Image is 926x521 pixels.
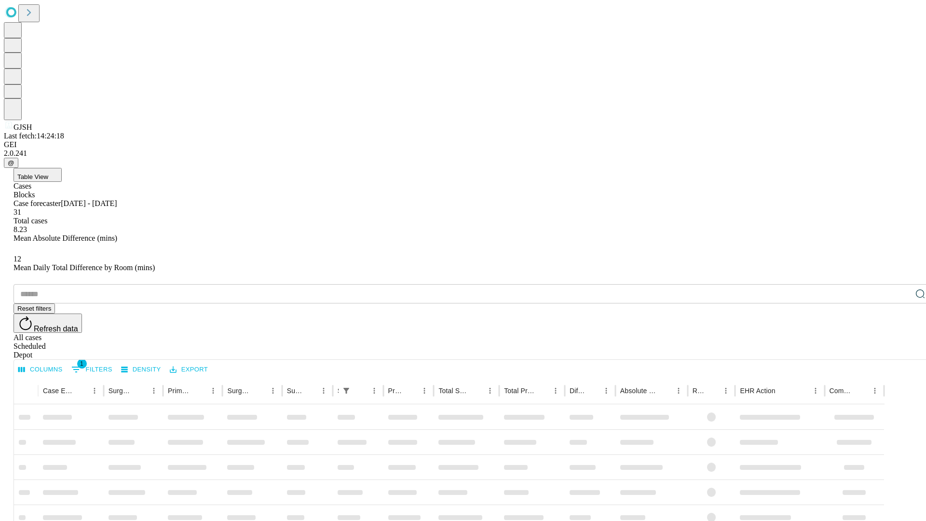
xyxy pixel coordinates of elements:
button: Menu [719,384,733,398]
span: 8.23 [14,225,27,233]
span: [DATE] - [DATE] [61,199,117,207]
button: Menu [672,384,685,398]
button: Menu [868,384,882,398]
div: Absolute Difference [620,387,657,395]
button: Sort [776,384,790,398]
div: 1 active filter [340,384,353,398]
button: @ [4,158,18,168]
button: Menu [147,384,161,398]
div: Difference [570,387,585,395]
div: Case Epic Id [43,387,73,395]
button: Sort [354,384,368,398]
button: Sort [586,384,599,398]
button: Menu [483,384,497,398]
div: EHR Action [740,387,775,395]
button: Sort [535,384,549,398]
button: Sort [855,384,868,398]
button: Table View [14,168,62,182]
span: 31 [14,208,21,216]
button: Density [119,362,163,377]
div: Total Scheduled Duration [438,387,469,395]
div: Total Predicted Duration [504,387,534,395]
span: GJSH [14,123,32,131]
span: Mean Daily Total Difference by Room (mins) [14,263,155,272]
span: 1 [77,359,87,369]
div: GEI [4,140,922,149]
div: Surgery Date [287,387,302,395]
div: Comments [830,387,854,395]
div: Scheduled In Room Duration [338,387,339,395]
span: Last fetch: 14:24:18 [4,132,64,140]
span: Refresh data [34,325,78,333]
button: Menu [368,384,381,398]
button: Menu [599,384,613,398]
button: Sort [303,384,317,398]
div: Primary Service [168,387,192,395]
div: Surgeon Name [109,387,133,395]
button: Menu [317,384,330,398]
button: Menu [809,384,822,398]
button: Reset filters [14,303,55,314]
button: Sort [706,384,719,398]
button: Sort [193,384,206,398]
span: Case forecaster [14,199,61,207]
button: Menu [549,384,562,398]
span: @ [8,159,14,166]
span: Mean Absolute Difference (mins) [14,234,117,242]
span: Reset filters [17,305,51,312]
button: Menu [266,384,280,398]
div: Resolved in EHR [693,387,705,395]
button: Sort [253,384,266,398]
div: 2.0.241 [4,149,922,158]
span: Table View [17,173,48,180]
button: Sort [658,384,672,398]
button: Refresh data [14,314,82,333]
button: Menu [418,384,431,398]
button: Sort [74,384,88,398]
span: Total cases [14,217,47,225]
button: Export [167,362,210,377]
div: Predicted In Room Duration [388,387,404,395]
button: Sort [134,384,147,398]
button: Select columns [16,362,65,377]
button: Menu [88,384,101,398]
span: 12 [14,255,21,263]
button: Sort [404,384,418,398]
div: Surgery Name [227,387,251,395]
button: Sort [470,384,483,398]
button: Menu [206,384,220,398]
button: Show filters [340,384,353,398]
button: Show filters [69,362,115,377]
